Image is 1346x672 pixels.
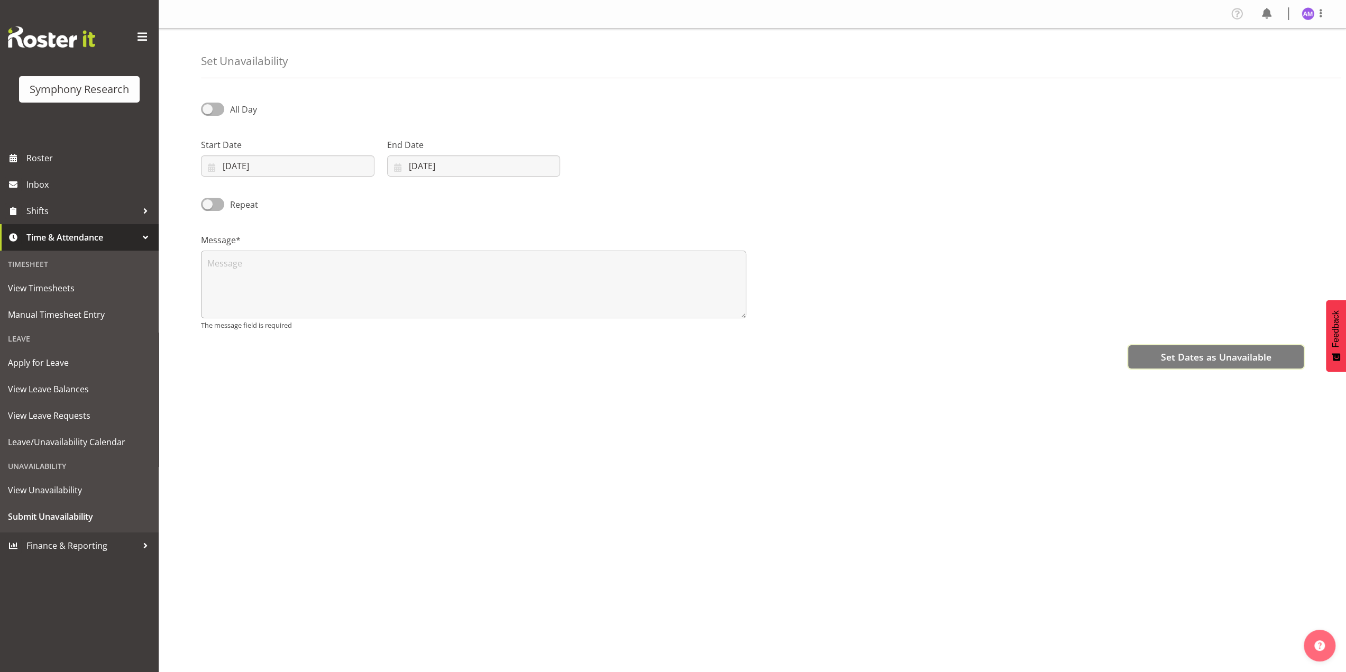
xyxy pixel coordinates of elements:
[201,320,746,330] p: The message field is required
[387,139,561,151] label: End Date
[8,280,151,296] span: View Timesheets
[8,307,151,323] span: Manual Timesheet Entry
[3,503,156,530] a: Submit Unavailability
[26,177,153,192] span: Inbox
[8,408,151,424] span: View Leave Requests
[26,538,138,554] span: Finance & Reporting
[224,198,258,211] span: Repeat
[8,381,151,397] span: View Leave Balances
[30,81,129,97] div: Symphony Research
[3,376,156,402] a: View Leave Balances
[1302,7,1314,20] img: amal-makan1835.jpg
[201,55,288,67] h4: Set Unavailability
[3,349,156,376] a: Apply for Leave
[26,229,138,245] span: Time & Attendance
[387,155,561,177] input: Click to select...
[8,509,151,524] span: Submit Unavailability
[8,482,151,498] span: View Unavailability
[3,455,156,477] div: Unavailability
[3,402,156,429] a: View Leave Requests
[1331,310,1341,347] span: Feedback
[26,203,138,219] span: Shifts
[8,434,151,450] span: Leave/Unavailability Calendar
[201,139,374,151] label: Start Date
[201,155,374,177] input: Click to select...
[8,355,151,371] span: Apply for Leave
[230,104,257,115] span: All Day
[3,328,156,349] div: Leave
[201,234,746,246] label: Message*
[3,275,156,301] a: View Timesheets
[3,253,156,275] div: Timesheet
[3,301,156,328] a: Manual Timesheet Entry
[1314,640,1325,651] img: help-xxl-2.png
[3,477,156,503] a: View Unavailability
[1326,300,1346,372] button: Feedback - Show survey
[8,26,95,48] img: Rosterit website logo
[1128,345,1304,369] button: Set Dates as Unavailable
[3,429,156,455] a: Leave/Unavailability Calendar
[1160,350,1271,364] span: Set Dates as Unavailable
[26,150,153,166] span: Roster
